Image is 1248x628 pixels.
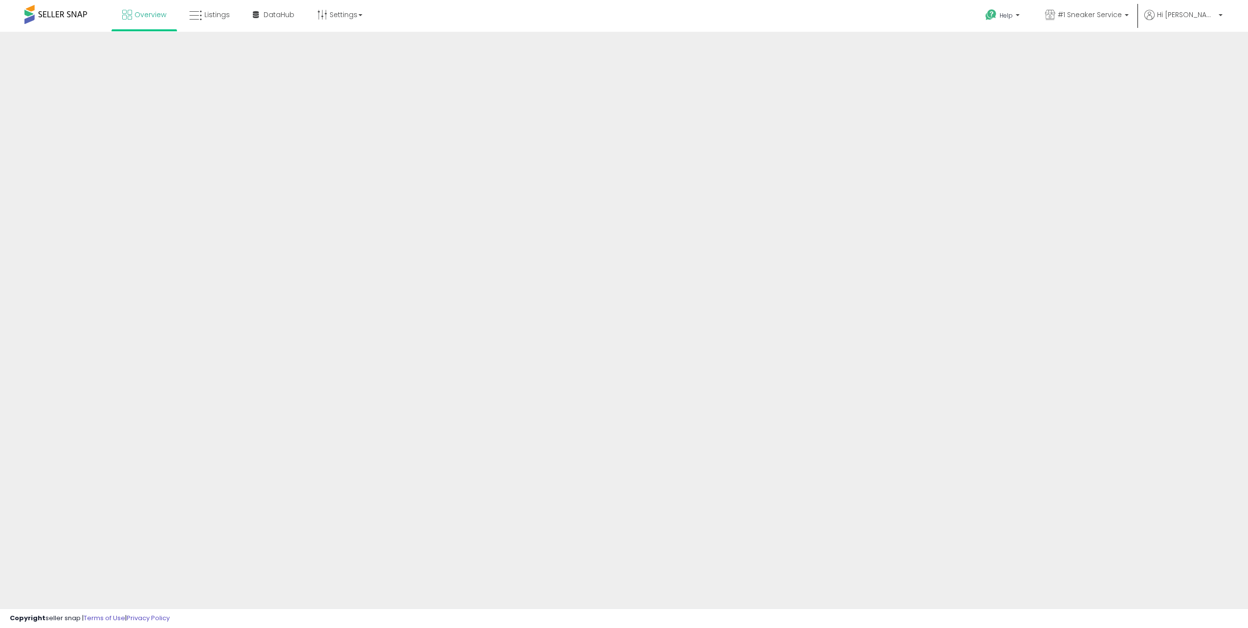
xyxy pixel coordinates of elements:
[264,10,294,20] span: DataHub
[1058,10,1122,20] span: #1 Sneaker Service
[1144,10,1223,32] a: Hi [PERSON_NAME]
[978,1,1029,32] a: Help
[985,9,997,21] i: Get Help
[1000,11,1013,20] span: Help
[204,10,230,20] span: Listings
[1157,10,1216,20] span: Hi [PERSON_NAME]
[134,10,166,20] span: Overview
